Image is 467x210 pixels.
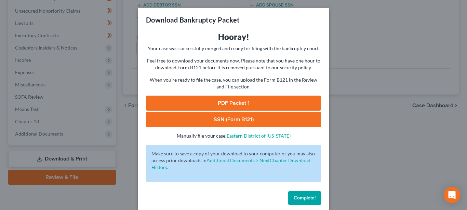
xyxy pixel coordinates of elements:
[146,132,321,139] p: Manually file your case:
[146,76,321,90] p: When you're ready to file the case, you can upload the Form B121 in the Review and File section.
[146,96,321,111] a: PDF Packet 1
[146,15,240,25] h3: Download Bankruptcy Packet
[146,31,321,42] h3: Hooray!
[288,191,321,205] button: Complete!
[146,45,321,52] p: Your case was successfully merged and ready for filing with the bankruptcy court.
[151,150,316,171] p: Make sure to save a copy of your download to your computer or you may also access prior downloads in
[444,187,460,203] div: Open Intercom Messenger
[151,157,310,170] a: Additional Documents > NextChapter Download History.
[146,57,321,71] p: Feel free to download your documents now. Please note that you have one hour to download Form B12...
[294,195,316,201] span: Complete!
[227,133,291,139] a: Eastern District of [US_STATE]
[146,112,321,127] a: SSN (Form B121)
